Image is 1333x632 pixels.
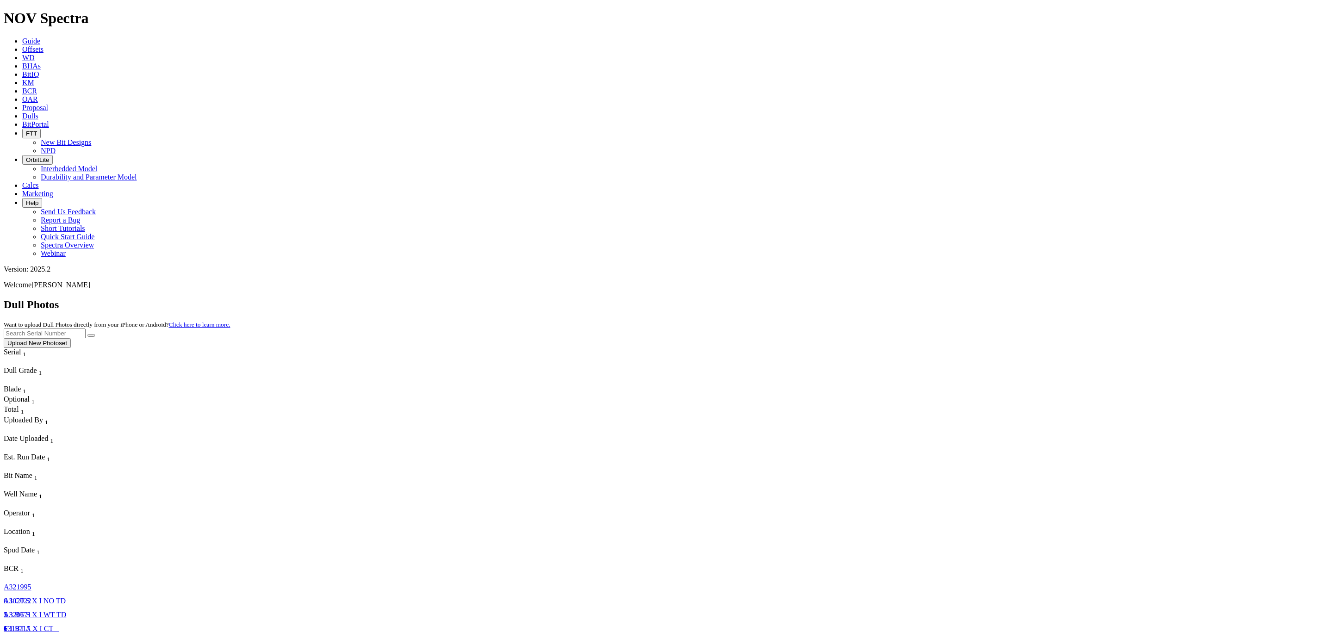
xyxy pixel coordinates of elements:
sub: 1 [39,493,42,500]
span: Sort None [39,490,42,498]
span: Sort None [45,416,48,424]
div: Version: 2025.2 [4,265,1329,273]
sub: 1 [34,474,37,481]
button: Upload New Photoset [4,338,71,348]
div: Sort None [4,453,69,471]
div: Column Menu [4,538,180,546]
a: New Bit Designs [41,138,91,146]
div: Location Sort None [4,527,180,538]
span: Location [4,527,30,535]
div: Column Menu [4,445,73,453]
div: Sort None [4,348,43,366]
div: Blade Sort None [4,385,36,395]
h1: NOV Spectra [4,10,1329,27]
div: Dull Grade Sort None [4,366,69,377]
span: Blade [4,385,21,393]
a: Interbedded Model [41,165,97,173]
span: Sort None [31,395,35,403]
span: OrbitLite [26,156,49,163]
span: Date Uploaded [4,434,48,442]
span: BCR [4,564,19,572]
div: Bit Name Sort None [4,471,181,482]
a: OAR [22,95,38,103]
div: Column Menu [4,426,180,434]
div: Sort None [4,527,180,546]
sub: 1 [32,530,35,537]
span: Sort None [20,564,24,572]
a: Offsets [22,45,44,53]
a: Calcs [22,181,39,189]
div: Sort None [4,490,180,508]
input: Search Serial Number [4,328,86,338]
span: Sort None [23,348,26,356]
div: Sort None [4,385,36,395]
button: FTT [22,129,41,138]
span: BitPortal [22,120,49,128]
p: Welcome [4,281,1329,289]
span: Sort None [50,434,53,442]
div: Well Name Sort None [4,490,180,500]
h2: Dull Photos [4,298,1329,311]
sub: 1 [50,437,53,444]
a: Short Tutorials [41,224,85,232]
small: Want to upload Dull Photos directly from your iPhone or Android? [4,321,230,328]
a: BHAs [22,62,41,70]
a: Webinar [41,249,66,257]
div: Sort None [4,366,69,385]
button: Help [22,198,42,208]
div: Uploaded By Sort None [4,416,180,426]
a: Click here to learn more. [169,321,230,328]
div: Sort None [4,471,181,490]
div: Sort None [4,564,41,583]
div: Sort None [4,416,180,434]
sub: 1 [32,512,35,519]
div: Column Menu [4,463,69,471]
div: A302022 [4,597,43,605]
a: Guide [22,37,40,45]
div: Date Uploaded Sort None [4,434,73,445]
a: Send Us Feedback [41,208,96,216]
a: Proposal [22,104,48,112]
span: Well Name [4,490,37,498]
div: Sort None [4,509,180,527]
div: Column Menu [4,358,43,366]
span: Spud Date [4,546,35,554]
sub: 1 [23,388,26,395]
span: BCR [22,87,37,95]
div: Column Menu [4,519,180,527]
a: Dulls [22,112,38,120]
div: Column Menu [4,501,180,509]
a: Marketing [22,190,53,198]
sub: 1 [20,567,24,574]
a: Report a Bug [41,216,80,224]
sub: 1 [45,419,48,426]
div: BCR Sort None [4,564,41,575]
sub: 1 [31,398,35,405]
div: Sort None [4,395,36,405]
div: Operator Sort None [4,509,180,519]
a: WD [22,54,35,62]
span: Sort None [23,385,26,393]
button: OrbitLite [22,155,53,165]
sub: 1 [39,369,42,376]
div: Serial Sort None [4,348,43,358]
span: Bit Name [4,471,32,479]
div: 1 3 BT S X I WT TD [4,611,69,619]
div: A320671 [4,611,43,619]
div: Column Menu [4,377,69,385]
span: Est. Run Date [4,453,45,461]
span: Dull Grade [4,366,37,374]
span: Operator [4,509,30,517]
span: Sort None [47,453,50,461]
a: BitIQ [22,70,39,78]
a: Durability and Parameter Model [41,173,137,181]
sub: 1 [37,549,40,556]
div: Sort None [4,405,36,415]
